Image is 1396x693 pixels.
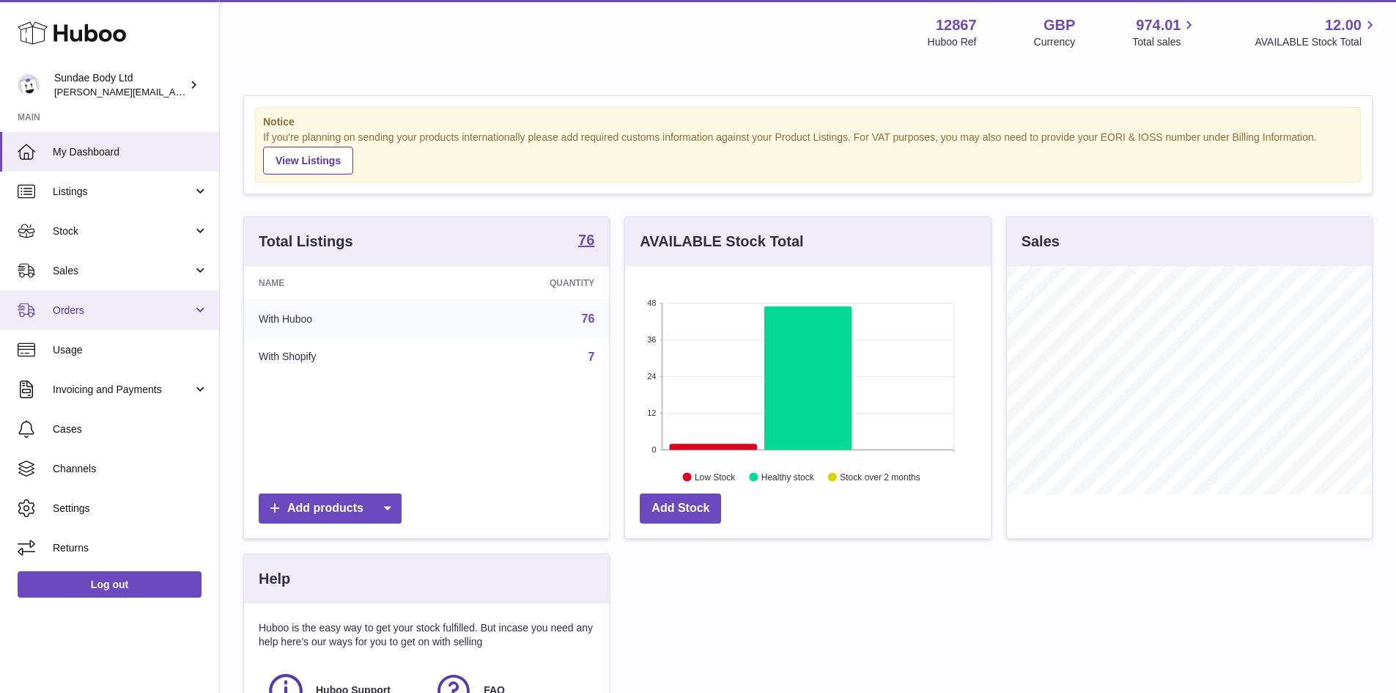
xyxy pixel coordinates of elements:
[263,147,353,175] a: View Listings
[259,494,402,524] a: Add products
[1034,35,1076,49] div: Currency
[695,472,736,482] text: Low Stock
[18,571,202,598] a: Log out
[578,232,594,247] strong: 76
[1132,35,1197,49] span: Total sales
[648,408,657,417] text: 12
[53,145,208,159] span: My Dashboard
[259,621,594,649] p: Huboo is the easy way to get your stock fulfilled. But incase you need any help here's our ways f...
[263,115,1353,129] strong: Notice
[53,224,193,238] span: Stock
[578,232,594,250] a: 76
[841,472,920,482] text: Stock over 2 months
[53,541,208,555] span: Returns
[761,472,815,482] text: Healthy stock
[1255,35,1378,49] span: AVAILABLE Stock Total
[441,266,610,300] th: Quantity
[53,264,193,278] span: Sales
[53,304,193,318] span: Orders
[53,462,208,476] span: Channels
[54,71,186,99] div: Sundae Body Ltd
[640,232,803,252] h3: AVAILABLE Stock Total
[53,343,208,357] span: Usage
[1325,15,1362,35] span: 12.00
[1022,232,1060,252] h3: Sales
[936,15,977,35] strong: 12867
[1044,15,1075,35] strong: GBP
[1132,15,1197,49] a: 974.01 Total sales
[652,445,657,454] text: 0
[928,35,977,49] div: Huboo Ref
[18,74,40,96] img: rizaldy@sundaebody.com
[53,422,208,436] span: Cases
[53,383,193,397] span: Invoicing and Payments
[244,266,441,300] th: Name
[244,300,441,338] td: With Huboo
[648,298,657,307] text: 48
[53,185,193,199] span: Listings
[244,338,441,376] td: With Shopify
[259,569,290,589] h3: Help
[54,86,294,98] span: [PERSON_NAME][EMAIL_ADDRESS][DOMAIN_NAME]
[259,232,353,252] h3: Total Listings
[1255,15,1378,49] a: 12.00 AVAILABLE Stock Total
[1136,15,1181,35] span: 974.01
[263,131,1353,175] div: If you're planning on sending your products internationally please add required customs informati...
[588,351,594,363] a: 7
[582,312,595,325] a: 76
[53,502,208,516] span: Settings
[648,372,657,381] text: 24
[648,335,657,344] text: 36
[640,494,721,524] a: Add Stock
